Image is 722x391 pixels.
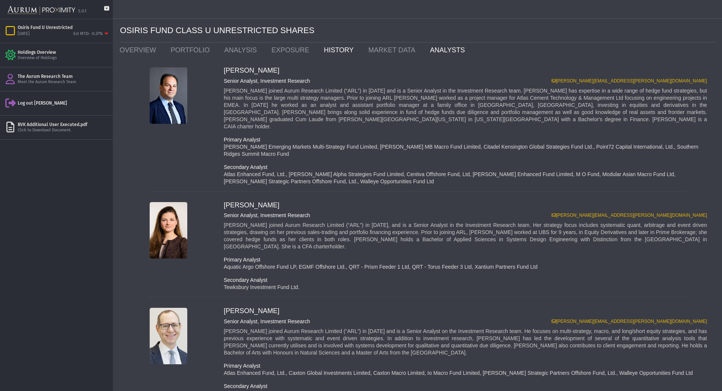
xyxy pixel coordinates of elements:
a: EXPOSURE [266,43,318,58]
div: Aquatic Argo Offshore Fund LP, EGMF Offshore Ltd., QRT - Prism Feeder 1 Ltd, QRT - Torus Feeder 3... [218,263,716,271]
h3: [PERSON_NAME] [224,201,711,210]
div: Osiris Fund U Unrestricted [18,24,110,30]
div: [PERSON_NAME] joined Aurum Research Limited (“ARL”) in [DATE] and is a Senior Analyst on the Inve... [224,328,711,356]
div: The Aurum Research Team [18,73,110,79]
h3: [PERSON_NAME] [224,307,711,315]
div: Tewksbury Investment Fund Ltd. [218,284,716,291]
div: Atlas Enhanced Fund, Ltd., [PERSON_NAME] Alpha Strategies Fund Limited, Centiva Offshore Fund, Lt... [218,171,716,185]
div: [PERSON_NAME] joined Aurum Research Limited (“ARL”) in [DATE], and is a Senior Analyst in the Inv... [224,222,711,250]
div: Secondary Analyst [218,277,716,284]
div: [PERSON_NAME] Emerging Markets Multi-Strategy Fund Limited, [PERSON_NAME] MB Macro Fund Limited, ... [218,143,716,158]
div: Atlas Enhanced Fund, Ltd., Caxton Global Investments Limited, Caxton Macro Limited, Io Macro Fund... [218,370,716,377]
h4: Senior Analyst, Investment Research [224,212,711,219]
h3: [PERSON_NAME] [224,67,711,75]
div: OSIRIS FUND CLASS U UNRESTRICTED SHARES [120,19,716,43]
a: ANALYSIS [218,43,266,58]
div: Click to Download Document. [18,128,110,133]
a: [PERSON_NAME][EMAIL_ADDRESS][PERSON_NAME][DOMAIN_NAME] [552,213,707,218]
a: OVERVIEW [114,43,165,58]
img: Aurum-Proximity%20white.svg [8,2,75,19]
div: Meet the Aurum Research Team [18,79,110,85]
a: [PERSON_NAME][EMAIL_ADDRESS][PERSON_NAME][DOMAIN_NAME] [552,319,707,324]
div: BVK Additional User Executed.pdf [18,122,110,128]
div: [DATE] [18,31,30,37]
div: Log out [PERSON_NAME] [18,100,110,106]
div: Secondary Analyst [218,164,716,171]
a: ANALYSTS [425,43,474,58]
div: Secondary Analyst [218,383,716,390]
div: Primary Analyst [218,256,716,263]
img: image [150,308,187,364]
a: MARKET DATA [363,43,425,58]
div: Overview of Holdings [18,55,110,61]
div: Primary Analyst [218,136,716,143]
img: image [150,202,187,259]
a: HISTORY [318,43,363,58]
div: [PERSON_NAME] joined Aurum Research Limited (“ARL”) in [DATE] and is a Senior Analyst in the Inve... [224,87,711,130]
a: PORTFOLIO [165,43,219,58]
h4: Senior Analyst, Investment Research [224,78,711,84]
img: image [150,67,187,124]
div: Holdings Overview [18,49,110,55]
h4: Senior Analyst, Investment Research [224,318,711,325]
div: Est MTD: -0.37% [73,31,103,37]
div: Primary Analyst [218,362,716,370]
div: 5.0.1 [78,9,86,14]
a: [PERSON_NAME][EMAIL_ADDRESS][PERSON_NAME][DOMAIN_NAME] [552,78,707,84]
